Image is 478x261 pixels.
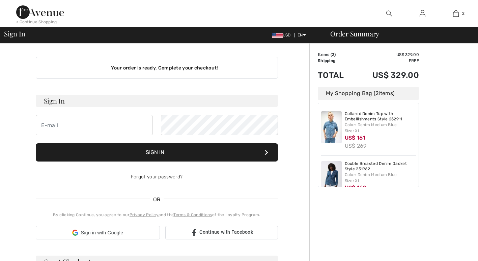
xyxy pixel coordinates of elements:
img: 1ère Avenue [16,5,64,19]
span: EN [298,33,306,37]
span: US$ 161 [345,135,365,141]
div: Color: Denim Medium Blue Size: XL [345,172,416,184]
s: US$ 269 [345,143,367,149]
div: Order Summary [322,30,474,37]
a: Continue with Facebook [165,226,278,239]
td: Shipping [318,58,354,64]
a: Forgot your password? [131,174,182,180]
a: Terms & Conditions [173,212,212,217]
img: Collared Denim Top with Embellishments Style 252911 [321,111,342,143]
span: US$ 168 [345,184,367,191]
div: Color: Denim Medium Blue Size: XL [345,122,416,134]
div: Your order is ready. Complete your checkout! [36,57,278,79]
img: Double Breasted Denim Jacket Style 251962 [321,161,342,193]
td: Total [318,64,354,87]
input: E-mail [36,115,153,135]
div: < Continue Shopping [16,19,57,25]
img: US Dollar [272,33,283,38]
div: My Shopping Bag ( Items) [318,87,419,100]
a: Privacy Policy [130,212,159,217]
td: Items ( ) [318,52,354,58]
span: Sign In [4,30,25,37]
span: USD [272,33,293,37]
button: Sign In [36,143,278,162]
span: Continue with Facebook [199,229,253,235]
h3: Sign In [36,95,278,107]
span: 2 [332,52,334,57]
a: Double Breasted Denim Jacket Style 251962 [345,161,416,172]
span: OR [150,196,164,204]
span: Sign in with Google [81,229,123,236]
div: Sign in with Google [36,226,160,239]
div: By clicking Continue, you agree to our and the of the Loyalty Program. [36,212,278,218]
